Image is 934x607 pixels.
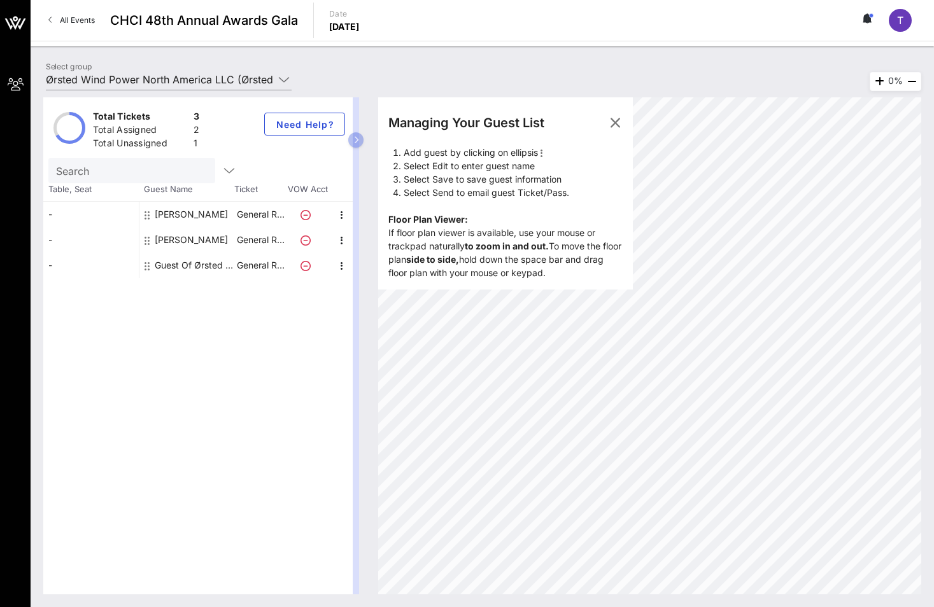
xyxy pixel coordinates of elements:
span: CHCI 48th Annual Awards Gala [110,11,298,30]
li: Select Save to save guest information [404,172,623,186]
li: Add guest by clicking on ellipsis [404,146,623,159]
div: Moran Holton [155,227,228,253]
span: Table, Seat [43,183,139,196]
p: General R… [235,253,286,278]
div: Guest Of Ørsted Wind Power North America LLC [155,253,235,278]
span: T [897,14,903,27]
span: Guest Name [139,183,234,196]
div: Total Assigned [93,123,188,139]
p: [DATE] [329,20,360,33]
span: VOW Acct [285,183,330,196]
div: - [43,227,139,253]
div: Total Unassigned [93,137,188,153]
li: Select Send to email guest Ticket/Pass. [404,186,623,199]
div: Katherine Lee [155,202,228,227]
div: 3 [194,110,199,126]
div: 0% [870,72,921,91]
span: All Events [60,15,95,25]
a: All Events [41,10,103,31]
div: If floor plan viewer is available, use your mouse or trackpad naturally To move the floor plan ho... [378,97,633,290]
div: - [43,253,139,278]
span: Ticket [234,183,285,196]
b: Floor Plan Viewer: [388,214,468,225]
div: 1 [194,137,199,153]
div: T [889,9,912,32]
span: Need Help? [275,119,334,130]
p: General R… [235,202,286,227]
p: General R… [235,227,286,253]
button: Need Help? [264,113,345,136]
div: - [43,202,139,227]
strong: to zoom in and out. [465,241,549,251]
div: Total Tickets [93,110,188,126]
label: Select group [46,62,92,71]
strong: side to side, [406,254,459,265]
li: Select Edit to enter guest name [404,159,623,172]
div: 2 [194,123,199,139]
p: Date [329,8,360,20]
div: Managing Your Guest List [388,113,544,132]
